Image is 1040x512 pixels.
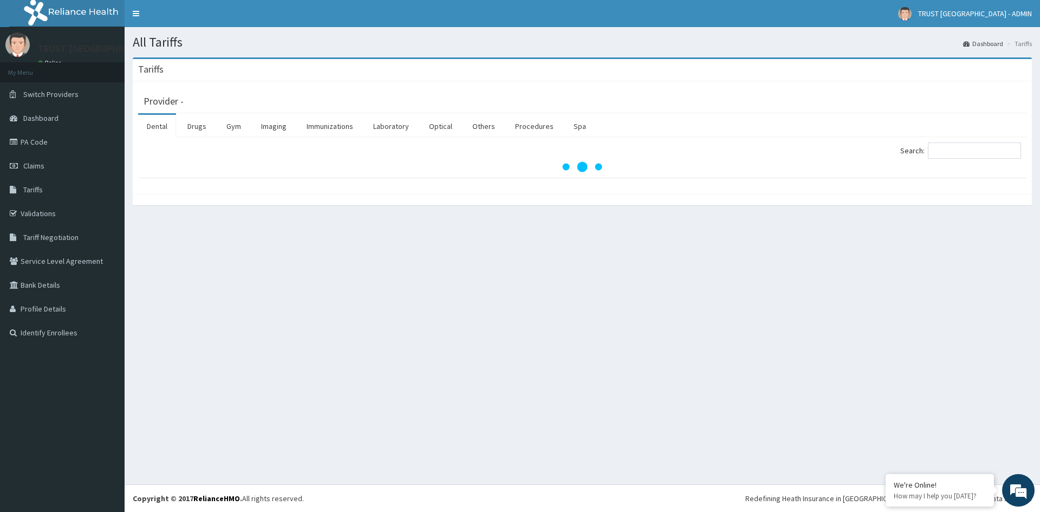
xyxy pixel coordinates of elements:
[133,494,242,503] strong: Copyright © 2017 .
[218,115,250,138] a: Gym
[133,35,1032,49] h1: All Tariffs
[420,115,461,138] a: Optical
[898,7,912,21] img: User Image
[179,115,215,138] a: Drugs
[963,39,1003,48] a: Dashboard
[23,232,79,242] span: Tariff Negotiation
[144,96,184,106] h3: Provider -
[506,115,562,138] a: Procedures
[38,44,193,54] p: TRUST [GEOGRAPHIC_DATA] - ADMIN
[928,142,1021,159] input: Search:
[252,115,295,138] a: Imaging
[298,115,362,138] a: Immunizations
[23,185,43,195] span: Tariffs
[894,491,986,501] p: How may I help you today?
[23,161,44,171] span: Claims
[125,484,1040,512] footer: All rights reserved.
[23,113,58,123] span: Dashboard
[918,9,1032,18] span: TRUST [GEOGRAPHIC_DATA] - ADMIN
[464,115,504,138] a: Others
[365,115,418,138] a: Laboratory
[900,142,1021,159] label: Search:
[23,89,79,99] span: Switch Providers
[138,64,164,74] h3: Tariffs
[894,480,986,490] div: We're Online!
[745,493,1032,504] div: Redefining Heath Insurance in [GEOGRAPHIC_DATA] using Telemedicine and Data Science!
[38,59,64,67] a: Online
[138,115,176,138] a: Dental
[193,494,240,503] a: RelianceHMO
[1004,39,1032,48] li: Tariffs
[565,115,595,138] a: Spa
[561,145,604,189] svg: audio-loading
[5,33,30,57] img: User Image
